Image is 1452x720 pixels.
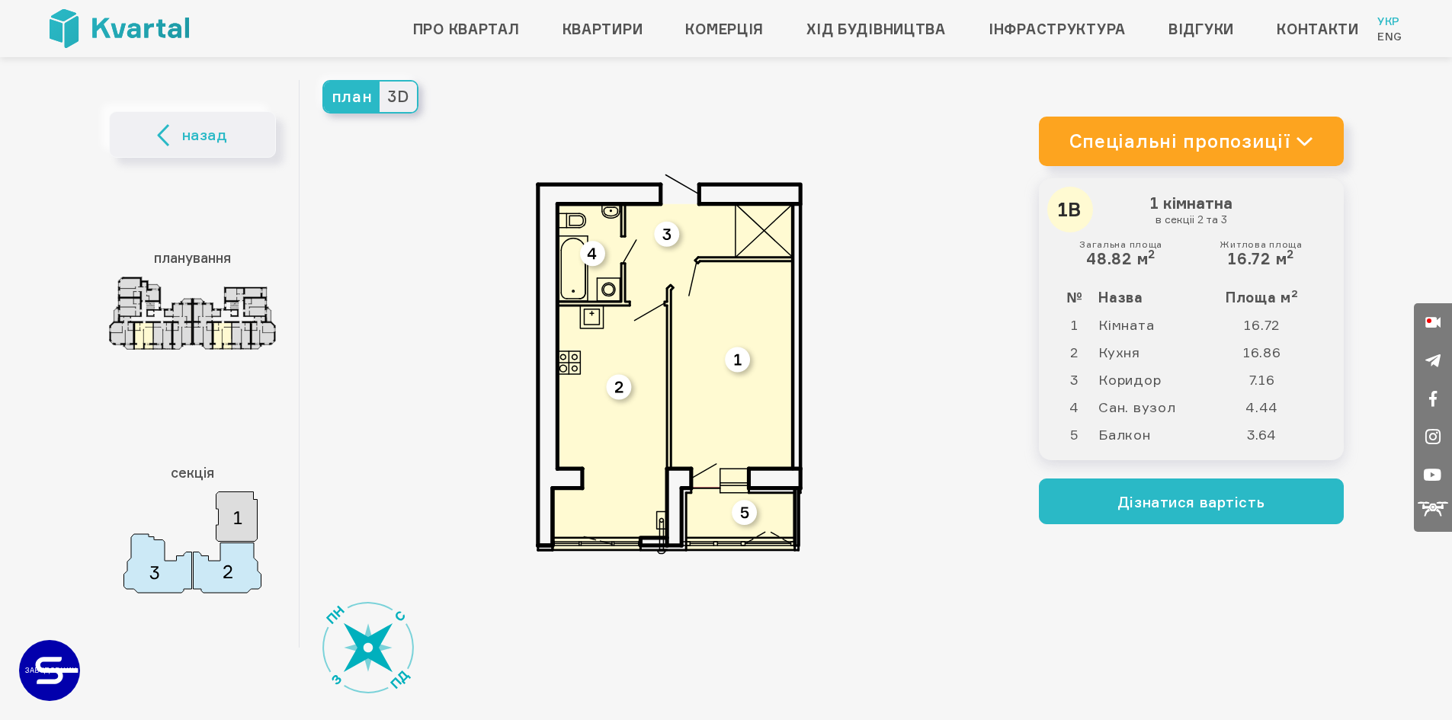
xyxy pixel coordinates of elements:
td: 1 [1051,311,1098,338]
div: 16.72 м [1220,239,1302,268]
td: 4.44 [1207,393,1332,421]
td: Балкон [1098,421,1207,448]
span: назад [182,123,228,146]
text: ЗАБУДОВНИК [25,666,77,674]
span: план [324,82,380,112]
sup: 2 [1291,287,1299,299]
th: Назва [1098,283,1207,311]
button: назад [109,111,276,158]
a: Хід будівництва [806,17,946,41]
img: Kvartal [50,9,189,48]
td: 7.16 [1207,366,1332,393]
td: Сан. вузол [1098,393,1207,421]
small: Житлова площа [1220,239,1302,250]
td: 16.86 [1207,338,1332,366]
h3: планування [109,242,276,273]
a: Квартири [563,17,643,41]
a: Про квартал [413,17,520,41]
a: Інфраструктура [989,17,1126,41]
td: 3 [1051,366,1098,393]
img: Квартира 1В [460,174,879,555]
td: 4 [1051,393,1098,421]
a: Спеціальні пропозиції [1039,117,1344,166]
td: Кімната [1098,311,1207,338]
a: Комерція [685,17,764,41]
a: Eng [1377,29,1402,44]
sup: 2 [1148,247,1156,261]
sup: 2 [1287,247,1294,261]
th: Площа м [1207,283,1332,311]
a: Відгуки [1168,17,1234,41]
a: Контакти [1277,17,1359,41]
h3: 1 кімнатна [1051,190,1332,230]
div: 48.82 м [1079,239,1162,268]
td: Коридор [1098,366,1207,393]
td: 16.72 [1207,311,1332,338]
h3: секція [109,457,276,488]
span: 3D [380,82,416,112]
td: 5 [1051,421,1098,448]
small: в секціі 2 та 3 [1055,213,1328,226]
td: Кухня [1098,338,1207,366]
td: 2 [1051,338,1098,366]
th: № [1051,283,1098,311]
small: Загальна площа [1079,239,1162,250]
td: 3.64 [1207,421,1332,448]
a: ЗАБУДОВНИК [19,640,80,701]
button: Дізнатися вартість [1039,478,1344,524]
a: Укр [1377,14,1402,29]
div: 1В [1047,187,1093,232]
